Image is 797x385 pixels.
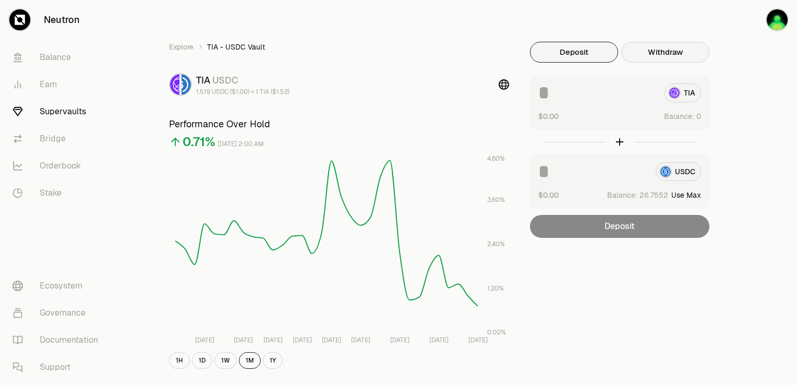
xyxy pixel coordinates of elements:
[4,179,113,207] a: Stake
[4,44,113,71] a: Balance
[538,111,559,122] button: $0.00
[212,74,238,86] span: USDC
[671,190,701,200] button: Use Max
[487,240,505,248] tspan: 2.40%
[767,9,788,30] img: Test
[218,138,264,150] div: [DATE] 2:00 AM
[607,190,637,200] span: Balance:
[4,272,113,299] a: Ecosystem
[196,73,289,88] div: TIA
[621,42,709,63] button: Withdraw
[170,74,179,95] img: TIA Logo
[192,352,212,369] button: 1D
[195,336,214,344] tspan: [DATE]
[487,284,504,293] tspan: 1.20%
[538,189,559,200] button: $0.00
[4,354,113,381] a: Support
[196,88,289,96] div: 1.519 USDC ($1.00) = 1 TIA ($1.52)
[390,336,409,344] tspan: [DATE]
[664,111,694,122] span: Balance:
[4,152,113,179] a: Orderbook
[214,352,237,369] button: 1W
[487,328,506,336] tspan: 0.00%
[351,336,370,344] tspan: [DATE]
[169,42,194,52] a: Explore
[234,336,253,344] tspan: [DATE]
[429,336,449,344] tspan: [DATE]
[263,336,283,344] tspan: [DATE]
[487,154,505,163] tspan: 4.80%
[487,196,505,204] tspan: 3.60%
[207,42,265,52] span: TIA - USDC Vault
[182,74,191,95] img: USDC Logo
[169,352,190,369] button: 1H
[4,98,113,125] a: Supervaults
[169,42,509,52] nav: breadcrumb
[263,352,283,369] button: 1Y
[293,336,312,344] tspan: [DATE]
[530,42,618,63] button: Deposit
[4,71,113,98] a: Earn
[169,117,509,131] h3: Performance Over Hold
[4,125,113,152] a: Bridge
[239,352,261,369] button: 1M
[468,336,488,344] tspan: [DATE]
[183,134,215,150] div: 0.71%
[322,336,341,344] tspan: [DATE]
[4,327,113,354] a: Documentation
[4,299,113,327] a: Governance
